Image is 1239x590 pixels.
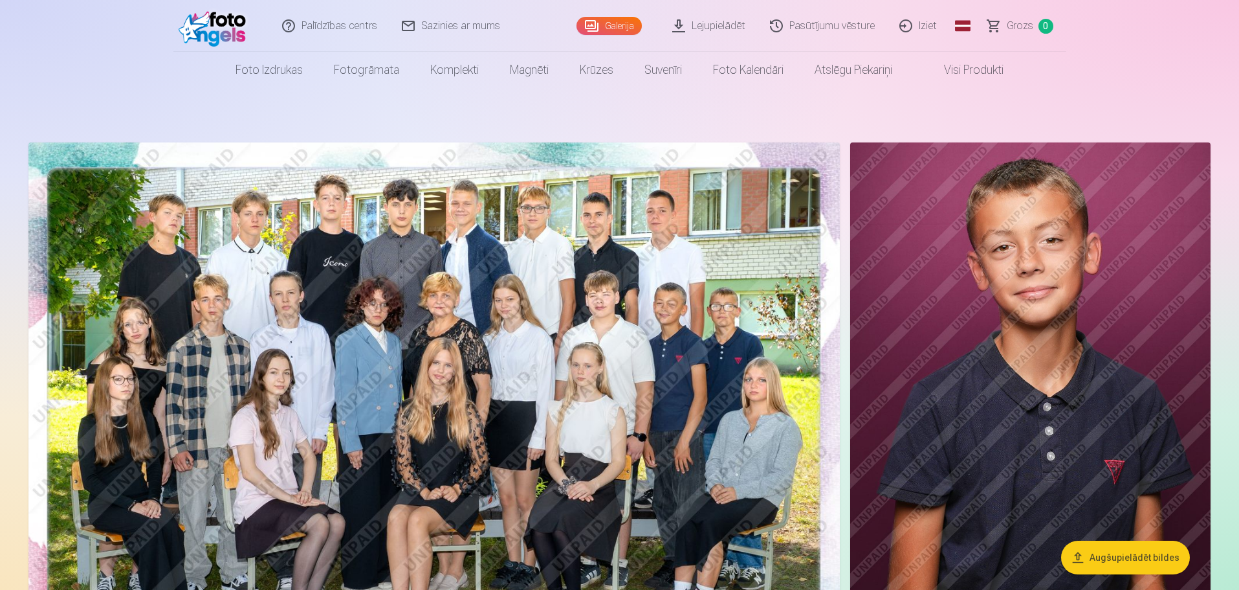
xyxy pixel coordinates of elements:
[494,52,564,88] a: Magnēti
[1007,18,1033,34] span: Grozs
[629,52,697,88] a: Suvenīri
[220,52,318,88] a: Foto izdrukas
[576,17,642,35] a: Galerija
[318,52,415,88] a: Fotogrāmata
[564,52,629,88] a: Krūzes
[1061,541,1190,574] button: Augšupielādēt bildes
[179,5,253,47] img: /fa1
[1038,19,1053,34] span: 0
[908,52,1019,88] a: Visi produkti
[415,52,494,88] a: Komplekti
[799,52,908,88] a: Atslēgu piekariņi
[697,52,799,88] a: Foto kalendāri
